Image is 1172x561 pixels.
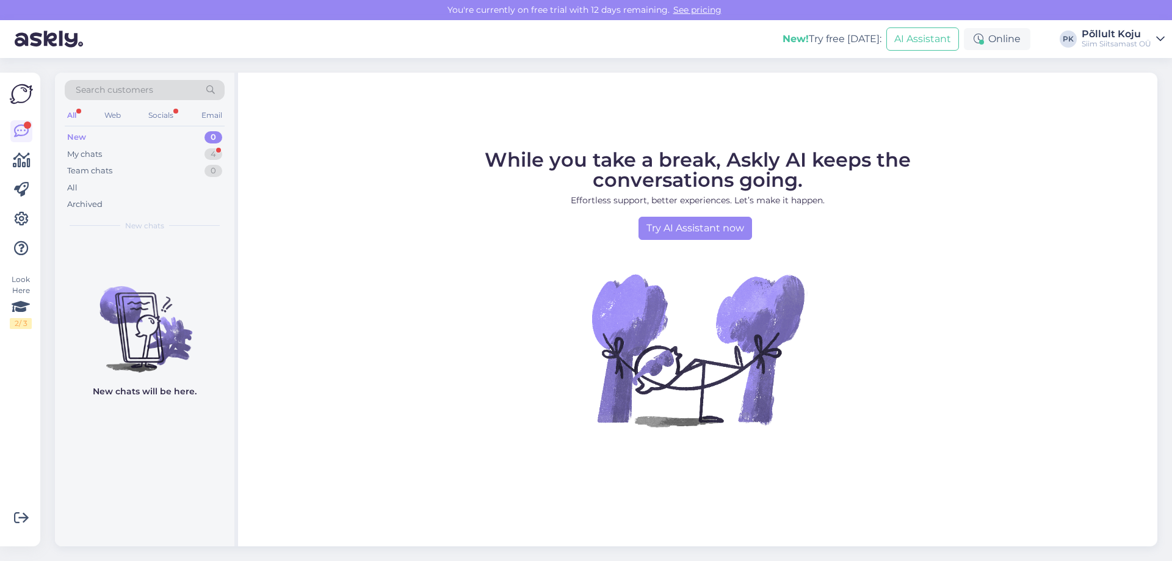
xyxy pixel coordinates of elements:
div: 2 / 3 [10,318,32,329]
div: Socials [146,107,176,123]
div: Team chats [67,165,112,177]
div: Siim Siitsamast OÜ [1082,39,1151,49]
div: All [65,107,79,123]
p: New chats will be here. [93,385,197,398]
img: No chats [55,264,234,374]
a: See pricing [670,4,725,15]
div: Email [199,107,225,123]
img: No Chat active [588,240,808,460]
span: Search customers [76,84,153,96]
div: 0 [204,131,222,143]
div: 0 [204,165,222,177]
div: Web [102,107,123,123]
img: Askly Logo [10,82,33,106]
b: New! [783,33,809,45]
div: 4 [204,148,222,161]
a: Try AI Assistant now [638,217,752,240]
div: New [67,131,86,143]
div: Archived [67,198,103,211]
button: AI Assistant [886,27,959,51]
div: PK [1060,31,1077,48]
div: Try free [DATE]: [783,32,881,46]
div: Põllult Koju [1082,29,1151,39]
div: All [67,182,78,194]
a: Põllult KojuSiim Siitsamast OÜ [1082,29,1165,49]
span: New chats [125,220,164,231]
div: Look Here [10,274,32,329]
div: My chats [67,148,102,161]
p: Effortless support, better experiences. Let’s make it happen. [429,194,966,207]
span: While you take a break, Askly AI keeps the conversations going. [485,148,911,192]
div: Online [964,28,1030,50]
